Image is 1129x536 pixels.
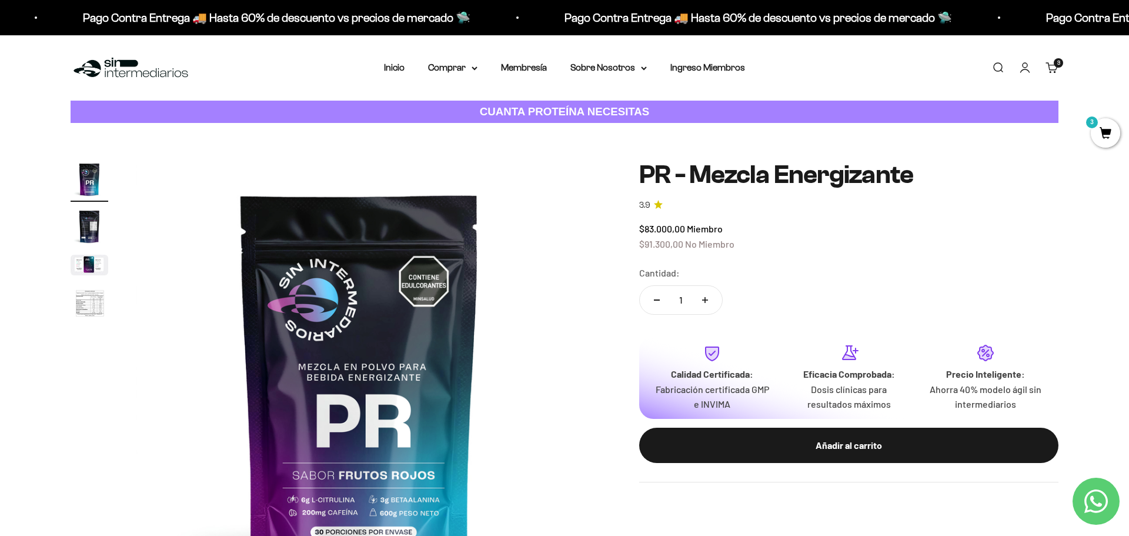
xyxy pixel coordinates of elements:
span: 3 [1057,60,1060,66]
span: Miembro [687,223,723,234]
span: No Miembro [685,238,734,249]
a: Ingreso Miembros [670,62,745,72]
span: 3.9 [639,199,650,212]
span: $83.000,00 [639,223,685,234]
img: PR - Mezcla Energizante [71,161,108,198]
label: Cantidad: [639,265,680,281]
button: Ir al artículo 1 [71,161,108,202]
a: 3 [1091,128,1120,141]
strong: Calidad Certificada: [671,368,753,379]
p: Dosis clínicas para resultados máximos [790,382,907,412]
a: 3.93.9 de 5.0 estrellas [639,199,1058,212]
mark: 3 [1085,115,1099,129]
button: Reducir cantidad [640,286,674,314]
a: Inicio [384,62,405,72]
summary: Sobre Nosotros [570,60,647,75]
p: Ahorra 40% modelo ágil sin intermediarios [927,382,1044,412]
strong: Eficacia Comprobada: [803,368,895,379]
div: Añadir al carrito [663,438,1035,453]
strong: CUANTA PROTEÍNA NECESITAS [480,105,650,118]
button: Añadir al carrito [639,428,1058,463]
p: Fabricación certificada GMP e INVIMA [653,382,771,412]
a: Membresía [501,62,547,72]
button: Aumentar cantidad [688,286,722,314]
p: Pago Contra Entrega 🚚 Hasta 60% de descuento vs precios de mercado 🛸 [532,8,919,27]
p: Pago Contra Entrega 🚚 Hasta 60% de descuento vs precios de mercado 🛸 [50,8,437,27]
summary: Comprar [428,60,477,75]
strong: Precio Inteligente: [946,368,1025,379]
span: $91.300,00 [639,238,683,249]
a: CUANTA PROTEÍNA NECESITAS [71,101,1058,124]
h1: PR - Mezcla Energizante [639,161,1058,189]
